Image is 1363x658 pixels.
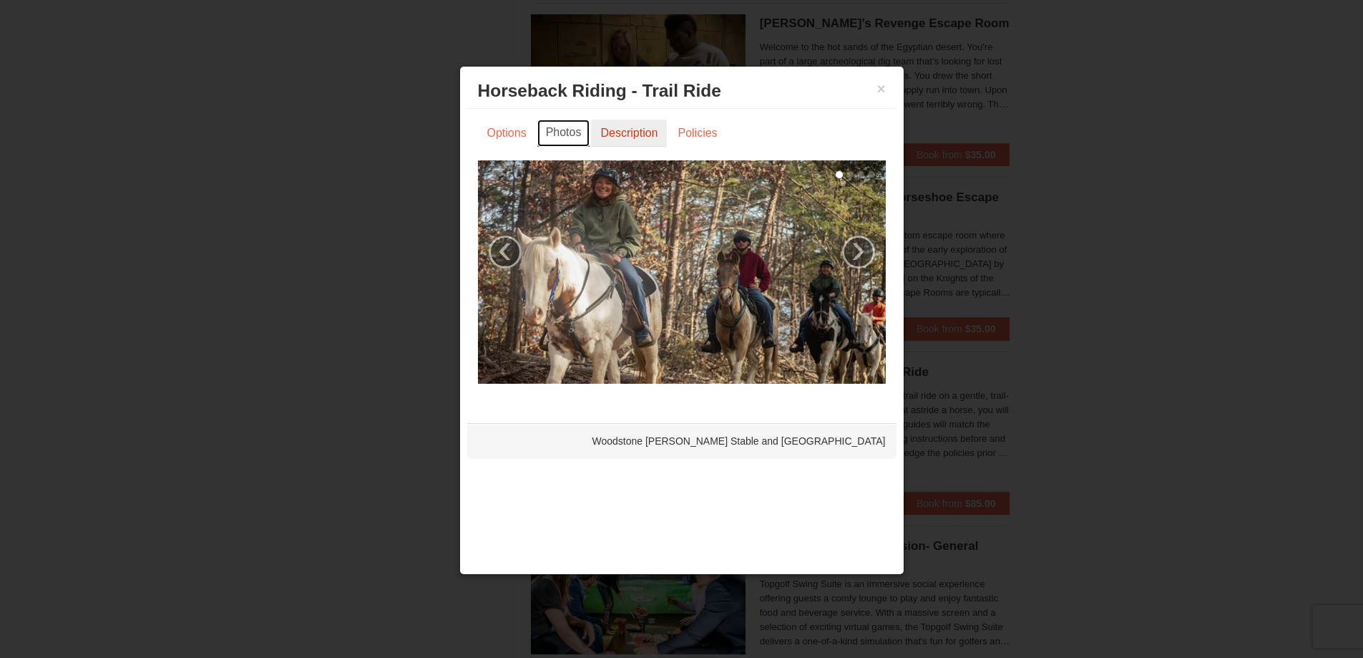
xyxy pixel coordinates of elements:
a: › [842,236,875,268]
img: 21584748-79-4e8ac5ed.jpg [478,160,886,384]
a: Policies [668,120,726,147]
a: ‹ [489,236,522,268]
h3: Horseback Riding - Trail Ride [478,80,886,102]
a: Photos [537,120,590,147]
a: Options [478,120,536,147]
div: Woodstone [PERSON_NAME] Stable and [GEOGRAPHIC_DATA] [467,423,897,459]
a: Description [591,120,667,147]
button: × [877,82,886,96]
